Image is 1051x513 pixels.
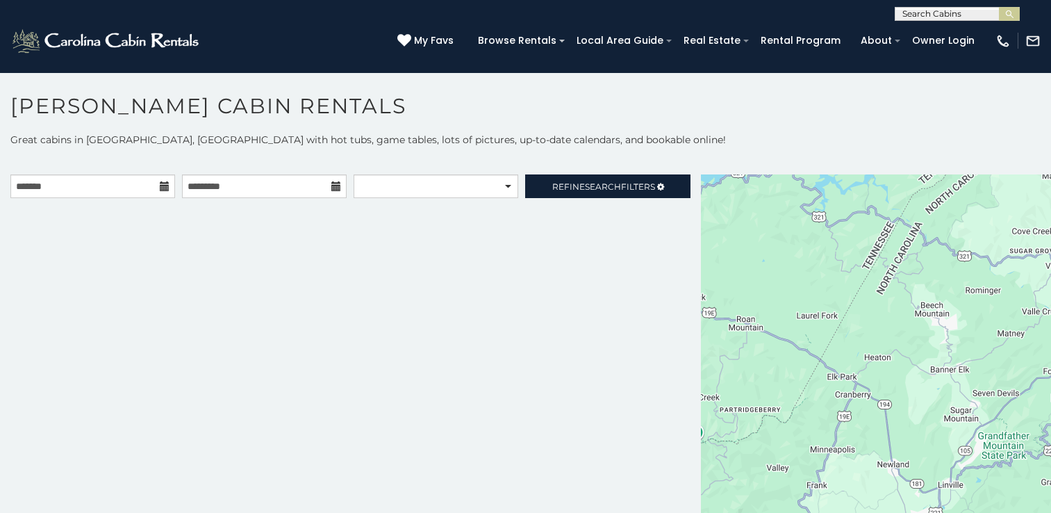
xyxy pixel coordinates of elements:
[677,30,747,51] a: Real Estate
[754,30,847,51] a: Rental Program
[585,181,621,192] span: Search
[414,33,454,48] span: My Favs
[570,30,670,51] a: Local Area Guide
[525,174,690,198] a: RefineSearchFilters
[1025,33,1041,49] img: mail-regular-white.png
[552,181,655,192] span: Refine Filters
[397,33,457,49] a: My Favs
[905,30,982,51] a: Owner Login
[854,30,899,51] a: About
[10,27,203,55] img: White-1-2.png
[471,30,563,51] a: Browse Rentals
[995,33,1011,49] img: phone-regular-white.png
